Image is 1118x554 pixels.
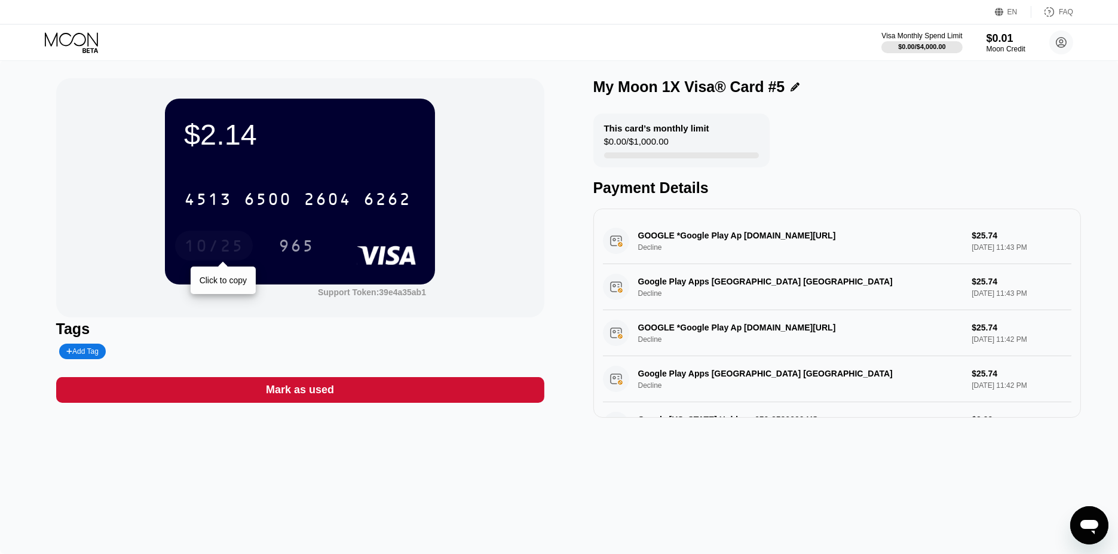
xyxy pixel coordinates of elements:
div: Mark as used [56,377,544,403]
div: Support Token:39e4a35ab1 [318,287,426,297]
div: 2604 [304,191,351,210]
div: FAQ [1031,6,1073,18]
div: 4513650026046262 [177,184,418,214]
div: $0.01Moon Credit [987,32,1025,53]
div: $0.00 / $4,000.00 [898,43,946,50]
div: Mark as used [266,383,334,397]
div: Add Tag [59,344,106,359]
div: Support Token: 39e4a35ab1 [318,287,426,297]
div: 965 [269,231,323,261]
div: 6262 [363,191,411,210]
div: 10/25 [184,238,244,257]
div: Add Tag [66,347,99,356]
div: 10/25 [175,231,253,261]
div: My Moon 1X Visa® Card #5 [593,78,785,96]
div: Visa Monthly Spend Limit$0.00/$4,000.00 [881,32,962,53]
div: Click to copy [200,276,247,285]
div: EN [995,6,1031,18]
div: 965 [278,238,314,257]
div: $0.00 / $1,000.00 [604,136,669,152]
iframe: Button to launch messaging window [1070,506,1108,544]
div: 4513 [184,191,232,210]
div: Payment Details [593,179,1082,197]
div: Tags [56,320,544,338]
div: EN [1007,8,1018,16]
div: $2.14 [184,118,416,151]
div: Visa Monthly Spend Limit [881,32,962,40]
div: $0.01 [987,32,1025,45]
div: 6500 [244,191,292,210]
div: Moon Credit [987,45,1025,53]
div: FAQ [1059,8,1073,16]
div: This card’s monthly limit [604,123,709,133]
